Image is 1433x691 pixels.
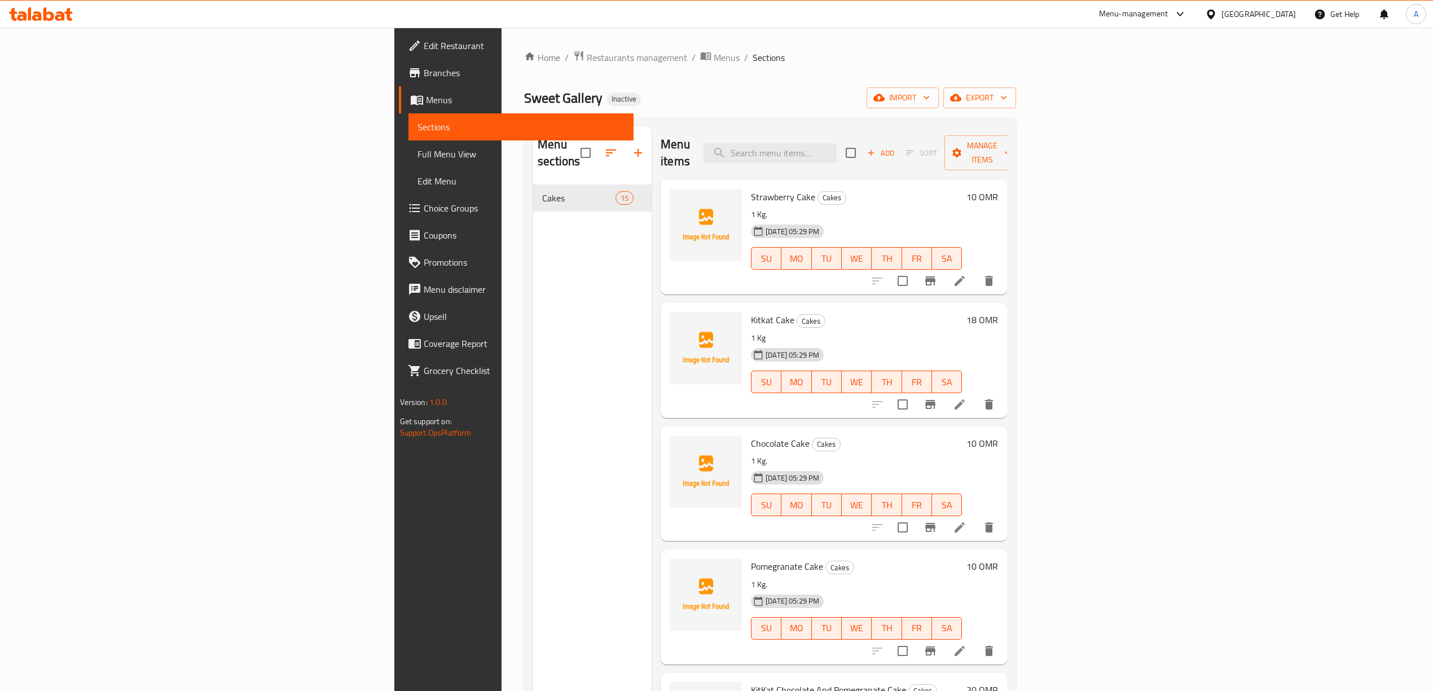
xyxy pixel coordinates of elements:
[953,521,966,534] a: Edit menu item
[1099,7,1168,21] div: Menu-management
[975,391,1003,418] button: delete
[816,250,837,267] span: TU
[907,250,928,267] span: FR
[786,374,807,390] span: MO
[952,91,1007,105] span: export
[818,191,846,204] span: Cakes
[761,596,824,606] span: [DATE] 05:29 PM
[932,247,962,270] button: SA
[975,514,1003,541] button: delete
[1221,8,1296,20] div: [GEOGRAPHIC_DATA]
[761,350,824,360] span: [DATE] 05:29 PM
[751,435,810,452] span: Chocolate Cake
[417,147,625,161] span: Full Menu View
[616,193,633,204] span: 15
[751,494,781,516] button: SU
[891,393,915,416] span: Select to update
[756,620,777,636] span: SU
[842,371,872,393] button: WE
[786,620,807,636] span: MO
[917,514,944,541] button: Branch-specific-item
[932,494,962,516] button: SA
[424,66,625,80] span: Branches
[424,39,625,52] span: Edit Restaurant
[400,425,472,440] a: Support.OpsPlatform
[1414,8,1418,20] span: A
[842,617,872,640] button: WE
[597,139,625,166] span: Sort sections
[876,91,930,105] span: import
[781,494,811,516] button: MO
[399,276,634,303] a: Menu disclaimer
[714,51,740,64] span: Menus
[932,371,962,393] button: SA
[524,50,1016,65] nav: breadcrumb
[863,144,899,162] span: Add item
[812,371,842,393] button: TU
[424,228,625,242] span: Coupons
[625,139,652,166] button: Add section
[891,516,915,539] span: Select to update
[953,139,1011,167] span: Manage items
[704,143,837,163] input: search
[756,374,777,390] span: SU
[937,250,957,267] span: SA
[408,168,634,195] a: Edit Menu
[670,189,742,261] img: Strawberry Cake
[781,371,811,393] button: MO
[907,497,928,513] span: FR
[872,371,902,393] button: TH
[872,617,902,640] button: TH
[966,435,998,451] h6: 10 OMR
[953,644,966,658] a: Edit menu item
[587,51,687,64] span: Restaurants management
[408,140,634,168] a: Full Menu View
[751,311,794,328] span: Kitkat Cake
[786,497,807,513] span: MO
[876,620,897,636] span: TH
[751,247,781,270] button: SU
[917,637,944,664] button: Branch-specific-item
[812,438,841,451] div: Cakes
[825,561,854,574] div: Cakes
[966,189,998,205] h6: 10 OMR
[846,620,867,636] span: WE
[953,398,966,411] a: Edit menu item
[867,87,939,108] button: import
[661,136,690,170] h2: Menu items
[865,147,896,160] span: Add
[797,315,825,328] span: Cakes
[812,494,842,516] button: TU
[692,51,696,64] li: /
[400,395,428,410] span: Version:
[399,59,634,86] a: Branches
[616,191,634,205] div: items
[891,639,915,663] span: Select to update
[943,87,1016,108] button: export
[902,247,932,270] button: FR
[902,617,932,640] button: FR
[751,208,962,222] p: 1 Kg.
[937,620,957,636] span: SA
[842,247,872,270] button: WE
[751,578,962,592] p: 1 Kg.
[797,314,825,328] div: Cakes
[826,561,854,574] span: Cakes
[812,438,840,451] span: Cakes
[781,617,811,640] button: MO
[944,135,1020,170] button: Manage items
[400,414,452,429] span: Get support on:
[399,222,634,249] a: Coupons
[872,247,902,270] button: TH
[863,144,899,162] button: Add
[417,174,625,188] span: Edit Menu
[975,267,1003,294] button: delete
[891,269,915,293] span: Select to update
[781,247,811,270] button: MO
[761,473,824,483] span: [DATE] 05:29 PM
[761,226,824,237] span: [DATE] 05:29 PM
[842,494,872,516] button: WE
[542,191,616,205] span: Cakes
[424,364,625,377] span: Grocery Checklist
[753,51,785,64] span: Sections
